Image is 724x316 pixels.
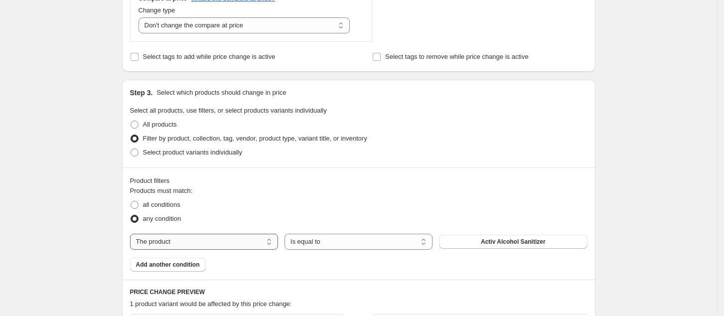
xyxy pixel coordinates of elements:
[439,235,587,249] button: Activ Alcohol Sanitizer
[481,238,546,246] span: Activ Alcohol Sanitizer
[130,88,153,98] h2: Step 3.
[136,261,200,269] span: Add another condition
[156,88,286,98] p: Select which products should change in price
[130,288,587,296] h6: PRICE CHANGE PREVIEW
[130,176,587,186] div: Product filters
[130,187,193,194] span: Products must match:
[143,121,177,128] span: All products
[143,215,181,222] span: any condition
[143,201,180,208] span: all conditions
[143,53,276,60] span: Select tags to add while price change is active
[130,258,206,272] button: Add another condition
[130,300,292,308] span: 1 product variant would be affected by this price change:
[139,6,175,14] span: Change type
[130,107,327,114] span: Select all products, use filters, or select products variants individually
[143,149,242,156] span: Select product variants individually
[143,135,367,142] span: Filter by product, collection, tag, vendor, product type, variant title, or inventory
[385,53,529,60] span: Select tags to remove while price change is active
